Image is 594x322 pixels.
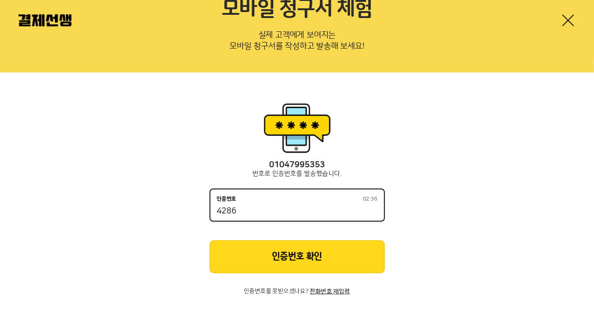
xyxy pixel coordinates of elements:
p: 01047995353 [210,160,385,170]
p: 번호로 인증번호를 발송했습니다. [210,170,385,177]
p: 인증번호 [217,196,237,202]
p: 실제 고객에게 보여지는 모바일 청구서를 작성하고 발송해 보세요! [18,27,576,58]
img: 결제선생 [18,14,72,26]
button: 전화번호 재입력 [310,288,350,295]
button: 인증번호 확인 [210,240,385,273]
p: 인증번호를 못받으셨나요? [210,288,385,295]
input: 인증번호02:36 [217,206,378,217]
img: 휴대폰인증 이미지 [260,100,334,156]
span: 02:36 [363,196,378,202]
